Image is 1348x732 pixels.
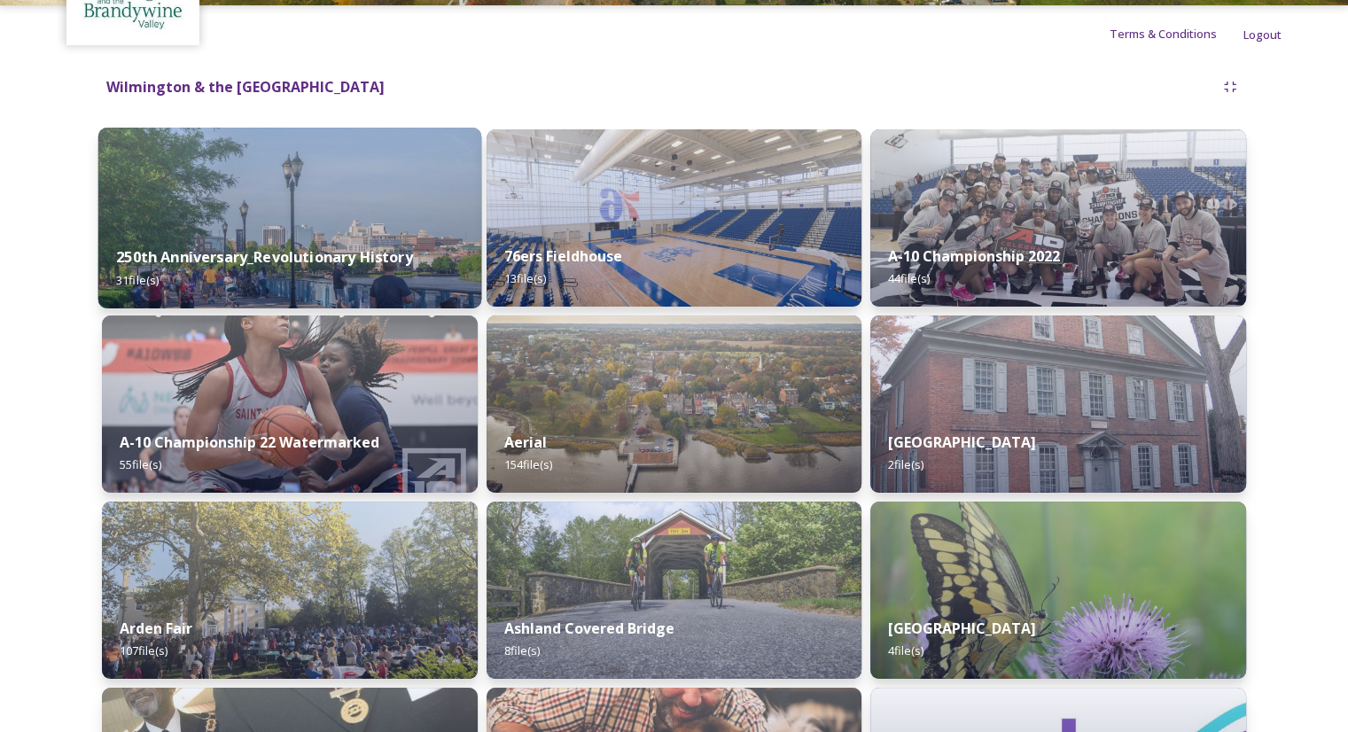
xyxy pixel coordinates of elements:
img: 232ae884-c412-4752-a1a4-a13415c8def5.jpg [102,315,478,493]
span: Terms & Conditions [1110,26,1217,42]
img: 3e2e5428-50db-4137-8ea9-b5769a70ce3f.jpg [870,502,1246,679]
span: 55 file(s) [120,456,161,472]
img: c20507a3-540c-4624-8ece-9600e3d68436.jpg [98,128,481,308]
span: 107 file(s) [120,642,168,658]
span: 8 file(s) [504,642,540,658]
img: 710d2779-c80f-4a9d-ab9d-cba342ff9b2f.jpg [487,129,862,307]
span: 2 file(s) [888,456,923,472]
span: 154 file(s) [504,456,552,472]
strong: Wilmington & the [GEOGRAPHIC_DATA] [106,77,385,97]
strong: Aerial [504,432,547,452]
span: 31 file(s) [116,271,159,287]
img: 385d4e3b-7dfe-4606-b6af-a72e74295679.jpg [870,129,1246,307]
img: e45ac70a-ec3a-4dc0-a0b3-4b3095b0e7a9.jpg [487,315,862,493]
span: 13 file(s) [504,270,546,286]
strong: 76ers Fieldhouse [504,246,622,266]
strong: 250th Anniversary_Revolutionary History [116,247,413,267]
strong: [GEOGRAPHIC_DATA] [888,619,1036,638]
a: Terms & Conditions [1110,23,1243,44]
strong: A-10 Championship 2022 [888,246,1060,266]
strong: Arden Fair [120,619,192,638]
img: 3cd1f4e9-62a9-4290-a161-05827bdd2fd3.jpg [487,502,862,679]
span: Logout [1243,27,1282,43]
img: 01c99a74-01c0-42a8-8400-2ca8ee77c965.jpg [102,502,478,679]
span: 4 file(s) [888,642,923,658]
strong: Ashland Covered Bridge [504,619,674,638]
strong: [GEOGRAPHIC_DATA] [888,432,1036,452]
span: 44 file(s) [888,270,930,286]
img: 5dcdda0a-c37c-4f3f-97b2-6efe6679a20d.jpg [870,315,1246,493]
strong: A-10 Championship 22 Watermarked [120,432,379,452]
